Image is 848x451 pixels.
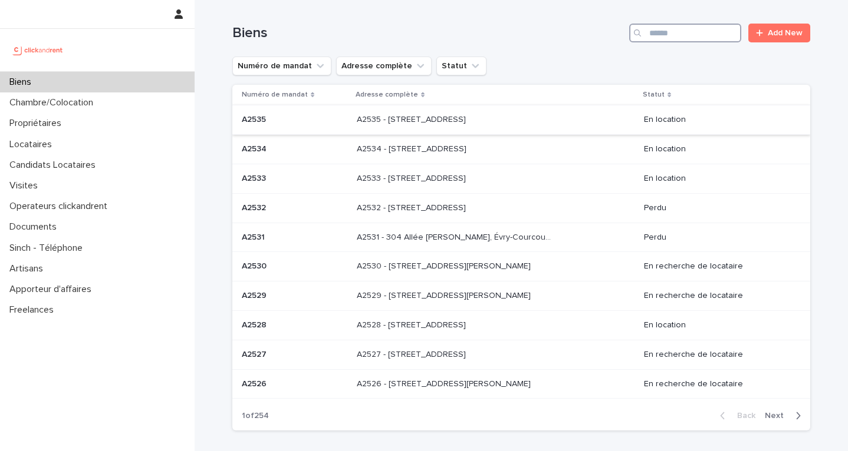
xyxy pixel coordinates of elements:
[629,24,741,42] input: Search
[357,112,468,125] p: A2535 - 262 rue du Faubourg Saint-Martin, Paris 75010
[357,377,533,389] p: A2526 - [STREET_ADDRESS][PERSON_NAME]
[336,57,432,75] button: Adresse complète
[232,402,278,430] p: 1 of 254
[760,410,810,421] button: Next
[5,77,41,88] p: Biens
[643,88,665,101] p: Statut
[5,221,66,233] p: Documents
[357,318,468,330] p: A2528 - [STREET_ADDRESS]
[242,230,267,243] p: A2531
[232,340,810,369] tr: A2527A2527 A2527 - [STREET_ADDRESS]A2527 - [STREET_ADDRESS] En recherche de locataire
[357,201,468,213] p: A2532 - [STREET_ADDRESS]
[232,310,810,340] tr: A2528A2528 A2528 - [STREET_ADDRESS]A2528 - [STREET_ADDRESS] En location
[5,243,92,254] p: Sinch - Téléphone
[242,318,269,330] p: A2528
[232,57,331,75] button: Numéro de mandat
[232,105,810,135] tr: A2535A2535 A2535 - [STREET_ADDRESS]A2535 - [STREET_ADDRESS] En location
[242,171,268,184] p: A2533
[242,259,269,271] p: A2530
[644,350,791,360] p: En recherche de locataire
[242,201,268,213] p: A2532
[644,203,791,213] p: Perdu
[357,288,533,301] p: A2529 - 14 rue Honoré de Balzac, Garges-lès-Gonesse 95140
[232,25,625,42] h1: Biens
[436,57,487,75] button: Statut
[232,252,810,281] tr: A2530A2530 A2530 - [STREET_ADDRESS][PERSON_NAME]A2530 - [STREET_ADDRESS][PERSON_NAME] En recherch...
[5,139,61,150] p: Locataires
[644,174,791,184] p: En location
[768,29,803,37] span: Add New
[232,193,810,223] tr: A2532A2532 A2532 - [STREET_ADDRESS]A2532 - [STREET_ADDRESS] Perdu
[242,377,269,389] p: A2526
[242,112,268,125] p: A2535
[748,24,810,42] a: Add New
[242,288,269,301] p: A2529
[765,412,791,420] span: Next
[357,259,533,271] p: A2530 - [STREET_ADDRESS][PERSON_NAME]
[232,135,810,164] tr: A2534A2534 A2534 - [STREET_ADDRESS]A2534 - [STREET_ADDRESS] En location
[242,142,269,154] p: A2534
[357,142,469,154] p: A2534 - 134 Cours Aquitaine, Boulogne-Billancourt 92100
[5,180,47,191] p: Visites
[232,369,810,399] tr: A2526A2526 A2526 - [STREET_ADDRESS][PERSON_NAME]A2526 - [STREET_ADDRESS][PERSON_NAME] En recherch...
[9,38,67,62] img: UCB0brd3T0yccxBKYDjQ
[730,412,755,420] span: Back
[644,233,791,243] p: Perdu
[232,164,810,193] tr: A2533A2533 A2533 - [STREET_ADDRESS]A2533 - [STREET_ADDRESS] En location
[232,281,810,311] tr: A2529A2529 A2529 - [STREET_ADDRESS][PERSON_NAME]A2529 - [STREET_ADDRESS][PERSON_NAME] En recherch...
[5,97,103,108] p: Chambre/Colocation
[644,320,791,330] p: En location
[232,223,810,252] tr: A2531A2531 A2531 - 304 Allée [PERSON_NAME], Évry-Courcouronnes 91000A2531 - 304 Allée [PERSON_NAM...
[5,118,71,129] p: Propriétaires
[357,230,556,243] p: A2531 - 304 Allée Pablo Neruda, Évry-Courcouronnes 91000
[711,410,760,421] button: Back
[5,160,105,171] p: Candidats Locataires
[644,379,791,389] p: En recherche de locataire
[644,115,791,125] p: En location
[357,171,468,184] p: A2533 - [STREET_ADDRESS]
[644,144,791,154] p: En location
[5,284,101,295] p: Apporteur d'affaires
[5,304,63,316] p: Freelances
[242,88,308,101] p: Numéro de mandat
[357,347,468,360] p: A2527 - [STREET_ADDRESS]
[644,261,791,271] p: En recherche de locataire
[5,263,52,274] p: Artisans
[242,347,269,360] p: A2527
[5,201,117,212] p: Operateurs clickandrent
[356,88,418,101] p: Adresse complète
[644,291,791,301] p: En recherche de locataire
